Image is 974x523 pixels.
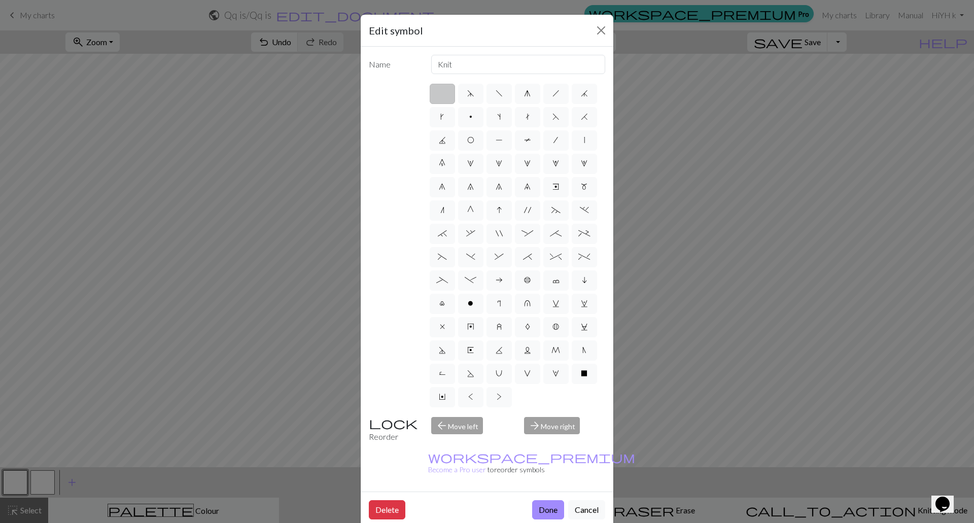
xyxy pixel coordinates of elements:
[428,453,635,474] small: to reorder symbols
[496,346,503,354] span: K
[552,159,559,167] span: 4
[440,113,444,121] span: k
[467,323,474,331] span: y
[440,206,444,214] span: n
[524,276,531,284] span: b
[369,23,423,38] h5: Edit symbol
[496,136,503,144] span: P
[552,369,559,377] span: W
[581,323,588,331] span: C
[580,206,589,214] span: .
[467,369,474,377] span: S
[467,206,474,214] span: G
[496,229,503,237] span: "
[497,323,502,331] span: z
[524,89,531,97] span: g
[552,183,559,191] span: e
[532,500,564,519] button: Done
[497,206,502,214] span: I
[363,417,425,443] div: Reorder
[466,253,475,261] span: )
[526,113,530,121] span: t
[582,346,586,354] span: N
[438,229,447,237] span: `
[467,136,474,144] span: O
[581,159,587,167] span: 5
[496,183,502,191] span: 8
[578,253,590,261] span: %
[524,183,531,191] span: 9
[439,299,445,307] span: l
[524,206,531,214] span: '
[436,276,448,284] span: _
[584,136,585,144] span: |
[552,299,560,307] span: v
[496,276,503,284] span: a
[593,22,609,39] button: Close
[467,89,474,97] span: d
[524,136,531,144] span: T
[551,346,560,354] span: M
[931,482,964,513] iframe: chat widget
[581,369,587,377] span: X
[568,500,605,519] button: Cancel
[496,89,503,97] span: f
[439,393,445,401] span: Y
[369,500,405,519] button: Delete
[550,229,562,237] span: ;
[439,346,446,354] span: D
[581,113,588,121] span: H
[524,299,531,307] span: u
[551,206,561,214] span: ~
[439,159,445,167] span: 0
[467,159,474,167] span: 1
[550,253,562,261] span: ^
[524,159,531,167] span: 3
[581,183,587,191] span: m
[438,253,447,261] span: (
[439,183,445,191] span: 6
[428,453,635,474] a: Become a Pro user
[525,323,530,331] span: A
[496,159,502,167] span: 2
[468,393,473,401] span: <
[578,229,590,237] span: +
[469,113,472,121] span: p
[439,136,446,144] span: J
[552,113,560,121] span: F
[468,299,473,307] span: o
[581,89,588,97] span: j
[363,55,425,74] label: Name
[497,299,501,307] span: r
[439,369,446,377] span: R
[582,276,587,284] span: i
[553,136,558,144] span: /
[440,323,445,331] span: x
[466,229,475,237] span: ,
[496,369,502,377] span: U
[497,113,501,121] span: s
[467,346,474,354] span: E
[495,253,504,261] span: &
[552,323,559,331] span: B
[428,450,635,464] span: workspace_premium
[467,183,474,191] span: 7
[581,299,588,307] span: w
[524,346,531,354] span: L
[524,369,531,377] span: V
[552,276,560,284] span: c
[521,229,533,237] span: :
[552,89,560,97] span: h
[497,393,502,401] span: >
[465,276,476,284] span: -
